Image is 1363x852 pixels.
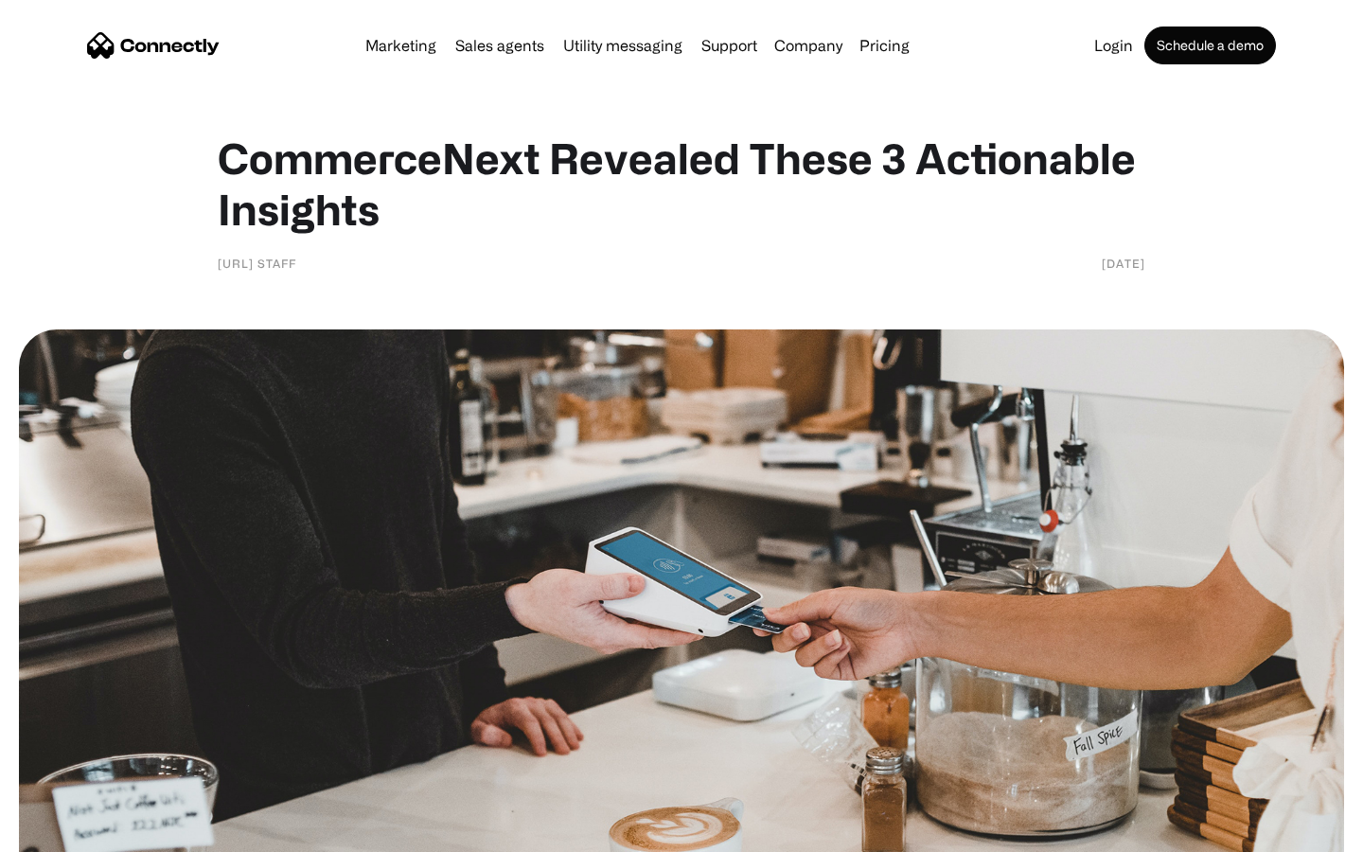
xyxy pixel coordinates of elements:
[694,38,765,53] a: Support
[358,38,444,53] a: Marketing
[852,38,917,53] a: Pricing
[1087,38,1141,53] a: Login
[1144,27,1276,64] a: Schedule a demo
[218,254,296,273] div: [URL] Staff
[218,133,1145,235] h1: CommerceNext Revealed These 3 Actionable Insights
[774,32,842,59] div: Company
[38,819,114,845] ul: Language list
[448,38,552,53] a: Sales agents
[19,819,114,845] aside: Language selected: English
[556,38,690,53] a: Utility messaging
[1102,254,1145,273] div: [DATE]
